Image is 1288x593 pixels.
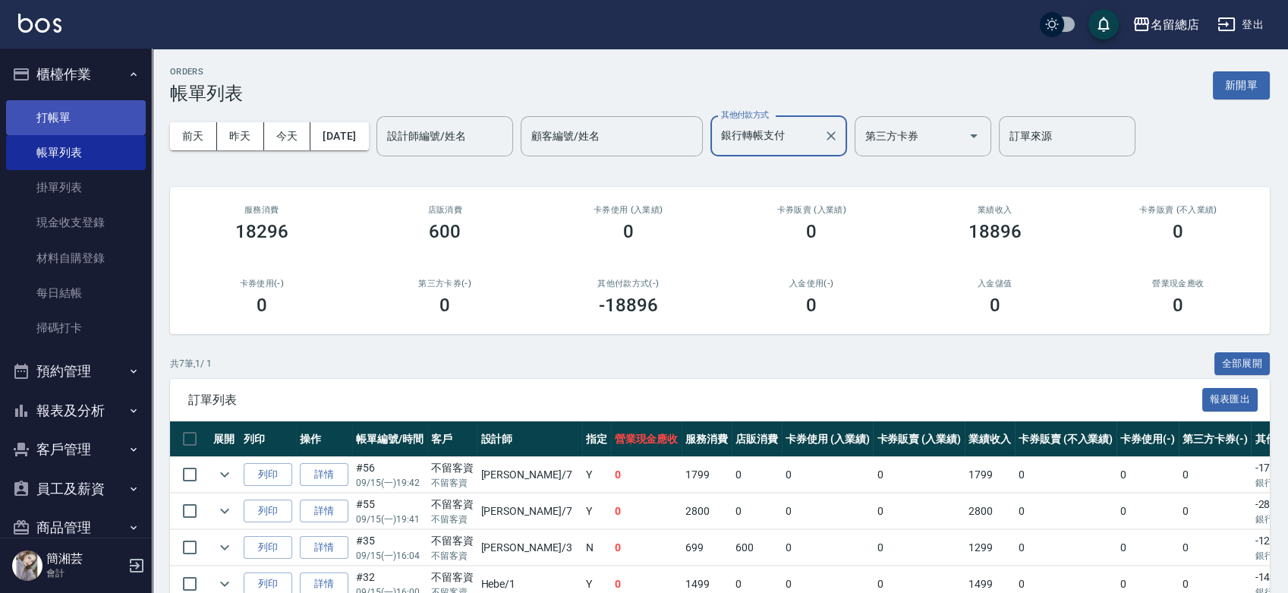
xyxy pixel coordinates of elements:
td: 699 [682,530,732,566]
div: 名留總店 [1151,15,1199,34]
button: save [1088,9,1119,39]
h3: 18296 [235,221,288,242]
button: 客戶管理 [6,430,146,469]
th: 卡券販賣 (不入業績) [1015,421,1116,457]
h3: 0 [1173,221,1183,242]
td: 1799 [965,457,1015,493]
button: 昨天 [217,122,264,150]
td: 0 [1179,457,1252,493]
td: 0 [611,494,682,529]
th: 業績收入 [965,421,1015,457]
h2: 其他付款方式(-) [555,279,702,289]
td: 1799 [682,457,732,493]
h5: 簡湘芸 [46,551,124,566]
a: 帳單列表 [6,135,146,170]
th: 卡券使用 (入業績) [782,421,874,457]
td: 0 [782,457,874,493]
th: 卡券販賣 (入業績) [873,421,965,457]
td: 0 [1116,530,1179,566]
a: 詳情 [300,536,348,560]
td: 0 [732,457,782,493]
p: 共 7 筆, 1 / 1 [170,357,212,371]
td: N [582,530,611,566]
h3: 600 [429,221,461,242]
button: [DATE] [310,122,368,150]
button: expand row [213,463,236,486]
th: 營業現金應收 [611,421,682,457]
td: #56 [352,457,427,493]
h2: 卡券販賣 (入業績) [738,205,886,215]
td: 0 [1015,457,1116,493]
button: 列印 [244,536,292,560]
a: 新開單 [1213,77,1270,92]
button: 預約管理 [6,352,146,391]
td: 0 [782,494,874,529]
th: 設計師 [477,421,581,457]
h2: 第三方卡券(-) [372,279,519,289]
button: 列印 [244,500,292,523]
h2: 入金使用(-) [738,279,886,289]
button: expand row [213,536,236,559]
img: Person [12,550,43,581]
td: #55 [352,494,427,529]
button: 報表及分析 [6,391,146,431]
h2: 卡券使用(-) [188,279,335,289]
h3: 0 [806,221,817,242]
th: 指定 [582,421,611,457]
h3: 0 [990,295,1000,316]
td: 0 [1116,457,1179,493]
button: 列印 [244,463,292,487]
td: 0 [873,494,965,529]
h2: ORDERS [170,67,243,77]
button: expand row [213,500,236,522]
th: 操作 [296,421,352,457]
button: 前天 [170,122,217,150]
td: 2800 [965,494,1015,529]
img: Logo [18,14,61,33]
td: 1299 [965,530,1015,566]
div: 不留客資 [431,497,474,513]
td: 0 [611,530,682,566]
p: 09/15 (一) 19:41 [356,513,424,526]
td: #35 [352,530,427,566]
label: 其他付款方式 [721,109,769,121]
td: Y [582,494,611,529]
a: 報表匯出 [1202,392,1258,406]
td: 0 [1015,494,1116,529]
button: Clear [820,125,842,147]
button: Open [962,124,986,148]
p: 不留客資 [431,476,474,490]
p: 09/15 (一) 19:42 [356,476,424,490]
a: 掃碼打卡 [6,311,146,345]
h2: 卡券販賣 (不入業績) [1105,205,1252,215]
td: 0 [873,530,965,566]
th: 店販消費 [732,421,782,457]
p: 不留客資 [431,513,474,526]
th: 服務消費 [682,421,732,457]
th: 第三方卡券(-) [1179,421,1252,457]
button: 員工及薪資 [6,469,146,509]
button: 名留總店 [1126,9,1205,40]
h2: 業績收入 [921,205,1069,215]
a: 每日結帳 [6,276,146,311]
a: 詳情 [300,500,348,523]
td: 0 [1116,494,1179,529]
td: [PERSON_NAME] /7 [477,494,581,529]
span: 訂單列表 [188,393,1202,408]
p: 09/15 (一) 16:04 [356,549,424,563]
td: 0 [1015,530,1116,566]
h3: 0 [257,295,267,316]
p: 會計 [46,566,124,580]
td: 600 [732,530,782,566]
a: 現金收支登錄 [6,205,146,240]
button: 登出 [1211,11,1270,39]
td: [PERSON_NAME] /7 [477,457,581,493]
th: 帳單編號/時間 [352,421,427,457]
td: Y [582,457,611,493]
h3: 帳單列表 [170,83,243,104]
h2: 卡券使用 (入業績) [555,205,702,215]
button: 新開單 [1213,71,1270,99]
button: 商品管理 [6,508,146,547]
td: 0 [611,457,682,493]
td: 0 [732,494,782,529]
